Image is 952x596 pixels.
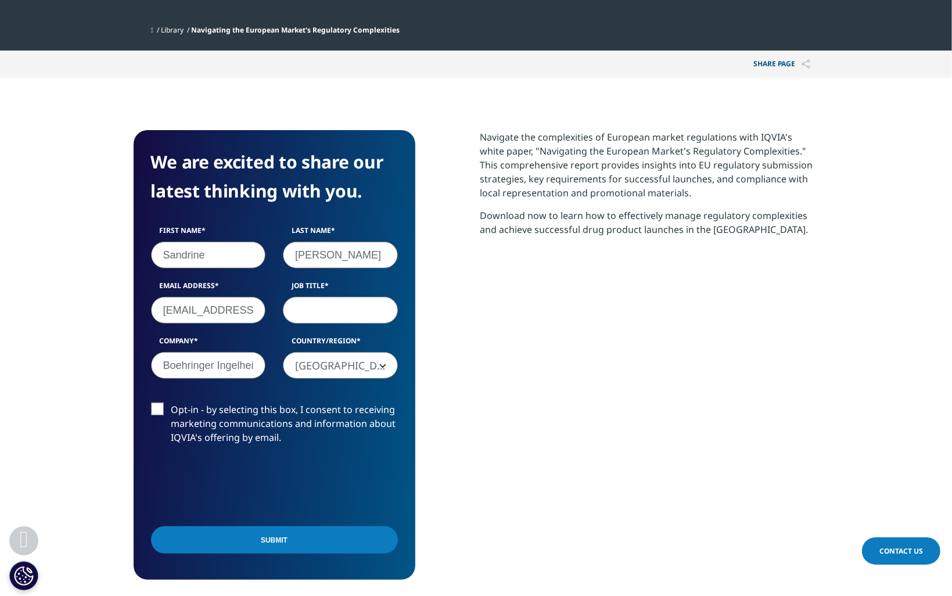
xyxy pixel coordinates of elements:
[802,59,810,69] img: Share PAGE
[151,148,398,206] h4: We are excited to share our latest thinking with you.
[151,281,266,297] label: Email Address
[283,336,398,352] label: Country/Region
[879,546,923,556] span: Contact Us
[151,463,328,508] iframe: reCAPTCHA
[745,51,819,78] p: Share PAGE
[151,336,266,352] label: Company
[191,25,400,35] span: Navigating the European Market's Regulatory Complexities
[480,130,819,209] p: Navigate the complexities of European market regulations with IQVIA's white paper, "Navigating th...
[283,225,398,242] label: Last Name
[862,537,940,565] a: Contact Us
[283,353,397,379] span: Germany
[283,352,398,379] span: Germany
[151,526,398,554] input: Submit
[151,225,266,242] label: First Name
[161,25,184,35] a: Library
[9,561,38,590] button: Cookie-Einstellungen
[151,403,398,451] label: Opt-in - by selecting this box, I consent to receiving marketing communications and information a...
[480,209,819,245] p: Download now to learn how to effectively manage regulatory complexities and achieve successful dr...
[283,281,398,297] label: Job Title
[745,51,819,78] button: Share PAGEShare PAGE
